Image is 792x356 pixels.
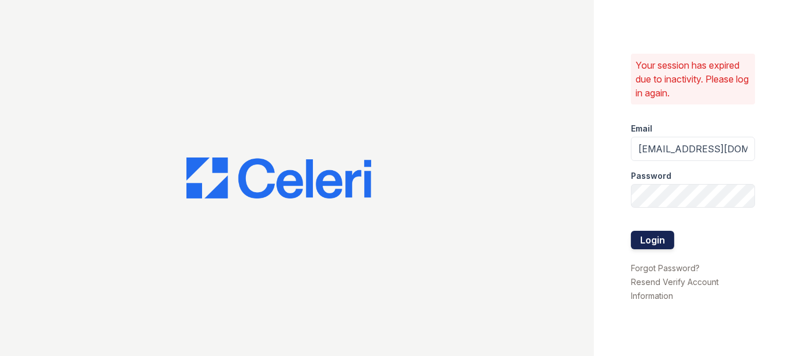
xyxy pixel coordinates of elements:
button: Login [631,231,674,249]
p: Your session has expired due to inactivity. Please log in again. [636,58,750,100]
label: Email [631,123,652,134]
a: Resend Verify Account Information [631,277,719,301]
img: CE_Logo_Blue-a8612792a0a2168367f1c8372b55b34899dd931a85d93a1a3d3e32e68fde9ad4.png [186,158,371,199]
a: Forgot Password? [631,263,700,273]
label: Password [631,170,671,182]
